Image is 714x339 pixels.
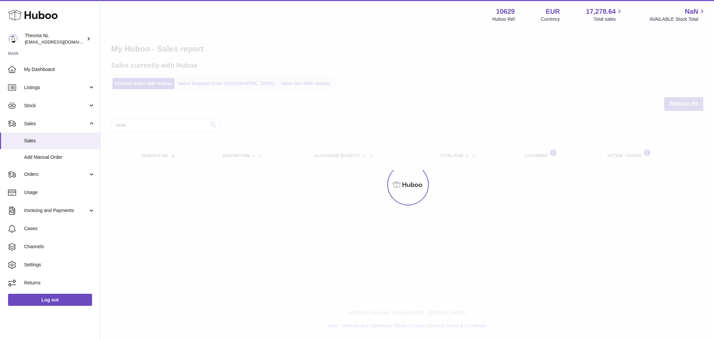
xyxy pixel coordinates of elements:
[685,7,698,16] span: NaN
[24,262,95,268] span: Settings
[586,7,623,22] a: 17,278.64 Total sales
[593,16,623,22] span: Total sales
[8,294,92,306] a: Log out
[24,154,95,160] span: Add Manual Order
[25,39,98,45] span: [EMAIL_ADDRESS][DOMAIN_NAME]
[24,66,95,73] span: My Dashboard
[649,7,706,22] a: NaN AVAILABLE Stock Total
[25,32,85,45] div: Theonia NL
[492,16,515,22] div: Huboo Ref
[24,244,95,250] span: Channels
[24,84,88,91] span: Listings
[496,7,515,16] strong: 10629
[546,7,560,16] strong: EUR
[649,16,706,22] span: AVAILABLE Stock Total
[24,138,95,144] span: Sales
[541,16,560,22] div: Currency
[24,189,95,196] span: Usage
[24,171,88,178] span: Orders
[586,7,616,16] span: 17,278.64
[24,225,95,232] span: Cases
[8,34,18,44] img: info@wholesomegoods.eu
[24,207,88,214] span: Invoicing and Payments
[24,103,88,109] span: Stock
[24,280,95,286] span: Returns
[24,121,88,127] span: Sales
